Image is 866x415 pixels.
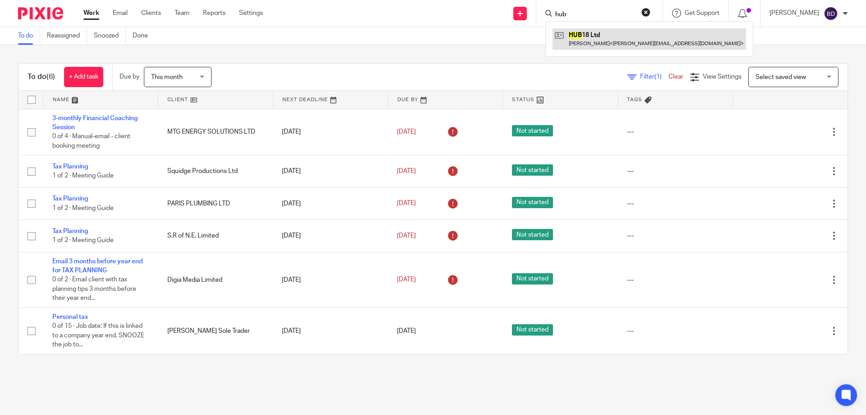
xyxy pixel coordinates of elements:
[141,9,161,18] a: Clients
[755,74,806,80] span: Select saved view
[52,323,144,348] span: 0 of 15 · Job date: If this is linked to a company year end, SNOOZE the job to...
[52,196,88,202] a: Tax Planning
[203,9,226,18] a: Reports
[512,197,553,208] span: Not started
[158,155,273,187] td: Squidge Productions Ltd
[120,72,139,81] p: Due by
[397,168,416,174] span: [DATE]
[133,27,155,45] a: Done
[52,228,88,234] a: Tax Planning
[64,67,103,87] a: + Add task
[52,133,130,149] span: 0 of 4 · Manual-email - client booking meeting
[158,220,273,252] td: S.R of N.E. Limited
[627,326,724,336] div: ---
[824,6,838,21] img: svg%3E
[273,155,388,187] td: [DATE]
[397,277,416,283] span: [DATE]
[627,199,724,208] div: ---
[158,187,273,219] td: PARIS PLUMBING LTD
[668,74,683,80] a: Clear
[47,27,87,45] a: Reassigned
[512,273,553,284] span: Not started
[627,231,724,240] div: ---
[52,163,88,170] a: Tax Planning
[654,74,662,80] span: (1)
[18,27,40,45] a: To do
[151,74,183,80] span: This month
[640,74,668,80] span: Filter
[703,74,742,80] span: View Settings
[627,275,724,284] div: ---
[397,129,416,135] span: [DATE]
[512,164,553,176] span: Not started
[273,220,388,252] td: [DATE]
[52,258,143,274] a: Email 3 months before year end for TAX PLANNING
[273,187,388,219] td: [DATE]
[175,9,189,18] a: Team
[28,72,55,82] h1: To do
[52,115,138,131] a: 3-monthly Financial Coaching Session
[94,27,126,45] a: Snoozed
[512,125,553,136] span: Not started
[83,9,99,18] a: Work
[627,127,724,136] div: ---
[18,7,63,19] img: Pixie
[512,324,553,336] span: Not started
[512,229,553,240] span: Not started
[158,308,273,354] td: [PERSON_NAME] Sole Trader
[113,9,128,18] a: Email
[397,201,416,207] span: [DATE]
[52,173,114,179] span: 1 of 2 · Meeting Guide
[52,314,88,320] a: Personal tax
[397,328,416,334] span: [DATE]
[273,109,388,155] td: [DATE]
[52,205,114,211] span: 1 of 2 · Meeting Guide
[46,73,55,80] span: (6)
[397,233,416,239] span: [DATE]
[158,109,273,155] td: MTG ENERGY SOLUTIONS LTD
[641,8,650,17] button: Clear
[554,11,636,19] input: Search
[158,252,273,308] td: Digia Media Limited
[239,9,263,18] a: Settings
[627,167,724,176] div: ---
[52,237,114,243] span: 1 of 2 · Meeting Guide
[273,308,388,354] td: [DATE]
[685,10,719,16] span: Get Support
[52,276,136,301] span: 0 of 2 · Email client with tax planning tips 3 months before their year end...
[769,9,819,18] p: [PERSON_NAME]
[627,97,642,102] span: Tags
[273,252,388,308] td: [DATE]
